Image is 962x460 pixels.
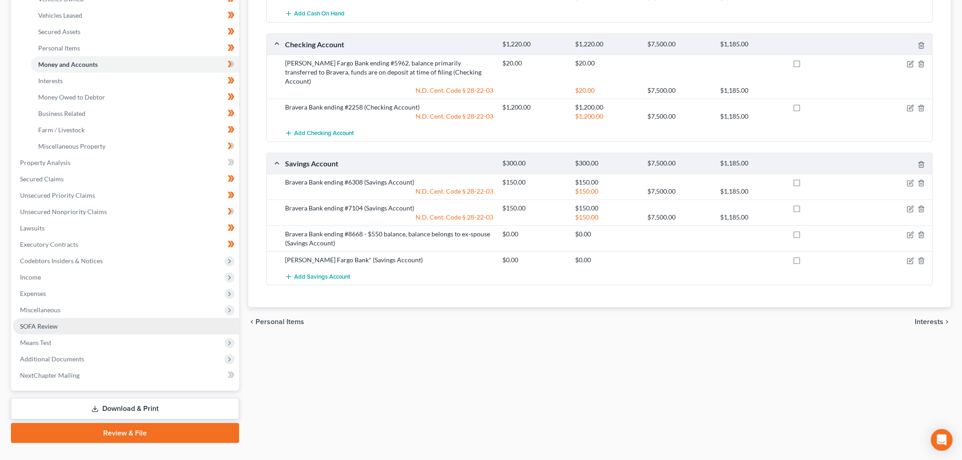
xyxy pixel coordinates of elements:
div: $7,500.00 [643,112,716,121]
span: Property Analysis [20,159,70,166]
div: [PERSON_NAME] Fargo Bank ending #5962, balance primarily transferred to Bravera, funds are on dep... [281,59,498,86]
a: Personal Items [31,40,239,56]
a: Download & Print [11,398,239,420]
a: Property Analysis [13,155,239,171]
div: $1,220.00 [571,40,643,49]
span: SOFA Review [20,322,58,330]
a: Review & File [11,423,239,443]
div: $7,500.00 [643,213,716,222]
div: $1,185.00 [716,187,788,196]
span: Personal Items [256,318,304,325]
div: Savings Account [281,159,498,168]
div: $0.00 [498,255,571,265]
span: Miscellaneous Property [38,142,105,150]
button: Add Savings Account [285,268,350,285]
span: Unsecured Nonpriority Claims [20,208,107,215]
span: Codebtors Insiders & Notices [20,257,103,265]
a: Farm / Livestock [31,122,239,138]
span: Means Test [20,339,51,346]
div: $300.00 [571,159,643,168]
span: Add Savings Account [294,273,350,280]
div: $20.00 [571,59,643,68]
span: Executory Contracts [20,240,78,248]
a: Business Related [31,105,239,122]
i: chevron_right [944,318,951,325]
div: $1,200.00 [571,103,643,112]
button: chevron_left Personal Items [248,318,304,325]
a: Unsecured Priority Claims [13,187,239,204]
div: [PERSON_NAME] Fargo Bank* (Savings Account) [281,255,498,265]
div: $7,500.00 [643,187,716,196]
span: Business Related [38,110,85,117]
div: Bravera Bank ending #6308 (Savings Account) [281,178,498,187]
div: Bravera Bank ending #7104 (Savings Account) [281,204,498,213]
button: Add Checking Account [285,125,354,141]
div: $1,185.00 [716,159,788,168]
button: Add Cash on Hand [285,5,345,22]
div: N.D. Cent. Code § 28-22-03 [281,86,498,95]
div: $150.00 [571,213,643,222]
a: SOFA Review [13,318,239,335]
span: Income [20,273,41,281]
a: Executory Contracts [13,236,239,253]
a: Money and Accounts [31,56,239,73]
div: $0.00 [498,230,571,239]
div: Bravera Bank ending #2258 (Checking Account) [281,103,498,112]
i: chevron_left [248,318,256,325]
div: $300.00 [498,159,571,168]
span: Lawsuits [20,224,45,232]
div: $1,185.00 [716,40,788,49]
a: Vehicles Leased [31,7,239,24]
span: Personal Items [38,44,80,52]
div: N.D. Cent. Code § 28-22-03 [281,112,498,121]
span: Add Checking Account [294,130,354,137]
span: Farm / Livestock [38,126,85,134]
div: Checking Account [281,40,498,49]
div: N.D. Cent. Code § 28-22-03 [281,187,498,196]
div: $20.00 [498,59,571,68]
span: Money Owed to Debtor [38,93,105,101]
span: Interests [38,77,63,85]
div: $150.00 [498,178,571,187]
div: N.D. Cent. Code § 28-22-03 [281,213,498,222]
div: $1,200.00 [571,112,643,121]
div: $0.00 [571,230,643,239]
span: Unsecured Priority Claims [20,191,95,199]
span: Interests [915,318,944,325]
a: Secured Claims [13,171,239,187]
span: NextChapter Mailing [20,371,80,379]
span: Add Cash on Hand [294,10,345,18]
a: Lawsuits [13,220,239,236]
div: $0.00 [571,255,643,265]
div: $150.00 [498,204,571,213]
span: Secured Assets [38,28,80,35]
span: Secured Claims [20,175,64,183]
div: Open Intercom Messenger [931,429,953,451]
div: $20.00 [571,86,643,95]
span: Expenses [20,290,46,297]
a: NextChapter Mailing [13,367,239,384]
a: Miscellaneous Property [31,138,239,155]
span: Additional Documents [20,355,84,363]
div: Bravera Bank ending #8668 - $550 balance, balance belongs to ex-spouse (Savings Account) [281,230,498,248]
div: $1,220.00 [498,40,571,49]
span: Vehicles Leased [38,11,82,19]
div: $7,500.00 [643,40,716,49]
div: $7,500.00 [643,86,716,95]
div: $1,200.00 [498,103,571,112]
div: $150.00 [571,204,643,213]
span: Money and Accounts [38,60,98,68]
div: $1,185.00 [716,112,788,121]
div: $1,185.00 [716,86,788,95]
a: Unsecured Nonpriority Claims [13,204,239,220]
a: Money Owed to Debtor [31,89,239,105]
div: $1,185.00 [716,213,788,222]
div: $150.00 [571,187,643,196]
a: Secured Assets [31,24,239,40]
div: $150.00 [571,178,643,187]
div: $7,500.00 [643,159,716,168]
a: Interests [31,73,239,89]
span: Miscellaneous [20,306,60,314]
button: Interests chevron_right [915,318,951,325]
